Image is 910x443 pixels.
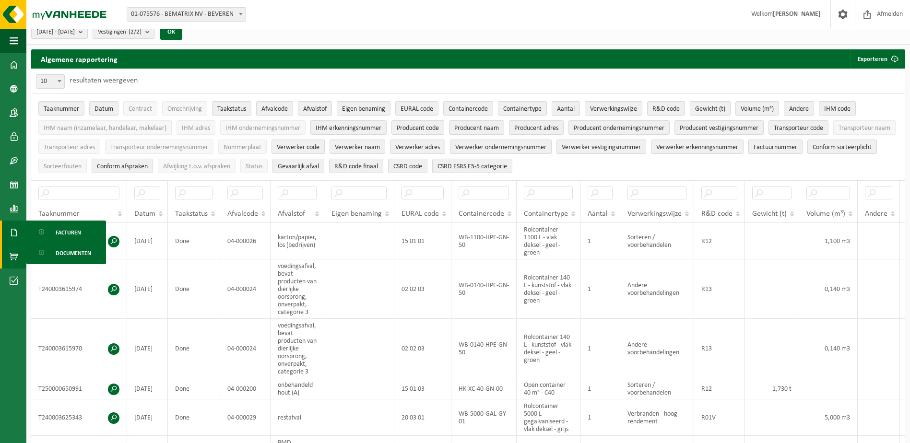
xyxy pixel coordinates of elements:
[590,105,637,113] span: Verwerkingswijze
[182,125,210,132] span: IHM adres
[278,163,319,170] span: Gevaarlijk afval
[127,399,168,436] td: [DATE]
[865,210,887,218] span: Andere
[110,144,208,151] span: Transporteur ondernemingsnummer
[850,49,904,69] button: Exporteren
[168,259,220,319] td: Done
[95,105,113,113] span: Datum
[807,140,877,154] button: Conform sorteerplicht : Activate to sort
[454,125,499,132] span: Producent naam
[127,7,246,22] span: 01-075576 - BEMATRIX NV - BEVEREN
[806,210,845,218] span: Volume (m³)
[272,159,324,173] button: Gevaarlijk afval : Activate to sort
[455,144,546,151] span: Verwerker ondernemingsnummer
[177,120,215,135] button: IHM adresIHM adres: Activate to sort
[450,140,552,154] button: Verwerker ondernemingsnummerVerwerker ondernemingsnummer: Activate to sort
[741,105,774,113] span: Volume (m³)
[278,210,305,218] span: Afvalstof
[316,125,381,132] span: IHM erkenningsnummer
[310,120,387,135] button: IHM erkenningsnummerIHM erkenningsnummer: Activate to sort
[517,319,580,378] td: Rolcontainer 140 L - kunststof - vlak deksel - geel - groen
[31,399,127,436] td: T240003625343
[29,244,104,262] a: Documenten
[127,259,168,319] td: [DATE]
[29,223,104,241] a: Facturen
[168,319,220,378] td: Done
[839,125,890,132] span: Transporteur naam
[395,101,438,116] button: EURAL codeEURAL code: Activate to sort
[127,8,246,21] span: 01-075576 - BEMATRIX NV - BEVEREN
[451,399,517,436] td: WB-5000-GAL-GY-01
[391,120,444,135] button: Producent codeProducent code: Activate to sort
[752,210,787,218] span: Gewicht (t)
[225,125,300,132] span: IHM ondernemingsnummer
[44,125,166,132] span: IHM naam (inzamelaar, handelaar, makelaar)
[271,378,324,399] td: onbehandeld hout (A)
[331,210,382,218] span: Eigen benaming
[509,120,564,135] button: Producent adresProducent adres: Activate to sort
[31,319,127,378] td: T240003615970
[580,399,620,436] td: 1
[397,125,439,132] span: Producent code
[129,105,152,113] span: Contract
[129,29,142,35] count: (2/2)
[552,101,580,116] button: AantalAantal: Activate to sort
[449,120,504,135] button: Producent naamProducent naam: Activate to sort
[620,223,694,259] td: Sorteren / voorbehandelen
[799,259,858,319] td: 0,140 m3
[390,140,445,154] button: Verwerker adresVerwerker adres: Activate to sort
[562,144,641,151] span: Verwerker vestigingsnummer
[44,144,95,151] span: Transporteur adres
[38,101,84,116] button: TaaknummerTaaknummer: Activate to sort
[459,210,504,218] span: Containercode
[224,144,261,151] span: Nummerplaat
[401,105,433,113] span: EURAL code
[92,159,153,173] button: Conform afspraken : Activate to sort
[335,144,380,151] span: Verwerker naam
[97,163,148,170] span: Conform afspraken
[701,210,733,218] span: R&D code
[38,159,87,173] button: SorteerfoutenSorteerfouten: Activate to sort
[745,378,799,399] td: 1,730 t
[768,120,828,135] button: Transporteur codeTransporteur code: Activate to sort
[44,163,82,170] span: Sorteerfouten
[394,378,451,399] td: 15 01 03
[517,378,580,399] td: Open container 40 m³ - C40
[220,378,271,399] td: 04-000200
[342,105,385,113] span: Eigen benaming
[394,223,451,259] td: 15 01 01
[819,101,856,116] button: IHM codeIHM code: Activate to sort
[36,75,64,88] span: 10
[620,378,694,399] td: Sorteren / voorbehandelen
[218,140,267,154] button: NummerplaatNummerplaat: Activate to sort
[402,210,439,218] span: EURAL code
[647,101,685,116] button: R&D codeR&amp;D code: Activate to sort
[748,140,803,154] button: FactuurnummerFactuurnummer: Activate to sort
[220,319,271,378] td: 04-000024
[31,24,88,39] button: [DATE] - [DATE]
[451,319,517,378] td: WB-0140-HPE-GN-50
[432,159,512,173] button: CSRD ESRS E5-5 categorieCSRD ESRS E5-5 categorie: Activate to sort
[680,125,758,132] span: Producent vestigingsnummer
[694,378,745,399] td: R12
[212,101,251,116] button: TaakstatusTaakstatus: Activate to sort
[162,101,207,116] button: OmschrijvingOmschrijving: Activate to sort
[240,159,268,173] button: StatusStatus: Activate to sort
[89,101,118,116] button: DatumDatum: Activate to sort
[580,223,620,259] td: 1
[394,259,451,319] td: 02 02 03
[556,140,646,154] button: Verwerker vestigingsnummerVerwerker vestigingsnummer: Activate to sort
[694,319,745,378] td: R13
[246,163,262,170] span: Status
[303,105,327,113] span: Afvalstof
[227,210,258,218] span: Afvalcode
[277,144,319,151] span: Verwerker code
[337,101,390,116] button: Eigen benamingEigen benaming: Activate to sort
[580,259,620,319] td: 1
[451,223,517,259] td: WB-1100-HPE-GN-50
[105,140,213,154] button: Transporteur ondernemingsnummerTransporteur ondernemingsnummer : Activate to sort
[514,125,558,132] span: Producent adres
[627,210,682,218] span: Verwerkingswijze
[588,210,608,218] span: Aantal
[388,159,427,173] button: CSRD codeCSRD code: Activate to sort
